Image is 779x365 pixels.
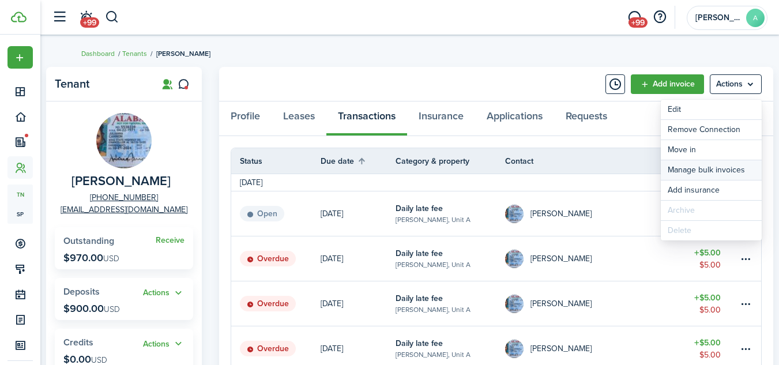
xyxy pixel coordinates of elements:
[63,353,107,365] p: $0.00
[55,77,147,91] panel-main-title: Tenant
[530,299,592,308] table-profile-info-text: [PERSON_NAME]
[699,349,721,361] table-amount-description: $5.00
[71,174,171,189] span: Julianna Cannon
[240,341,296,357] status: Overdue
[63,336,93,349] span: Credits
[103,253,119,265] span: USD
[396,247,443,259] table-info-title: Daily late fee
[219,101,272,136] a: Profile
[396,191,505,236] a: Daily late fee[PERSON_NAME], Unit A
[746,9,765,27] avatar-text: A
[75,3,97,32] a: Notifications
[396,155,505,167] th: Category & property
[505,295,524,313] img: Julianna Cannon
[63,252,119,264] p: $970.00
[699,304,721,316] table-amount-description: $5.00
[661,140,762,160] a: Move in
[710,74,762,94] button: Open menu
[505,205,524,223] img: Julianna Cannon
[240,296,296,312] status: Overdue
[530,344,592,353] table-profile-info-text: [PERSON_NAME]
[396,215,471,225] table-subtitle: [PERSON_NAME], Unit A
[396,281,505,326] a: Daily late fee[PERSON_NAME], Unit A
[63,303,120,314] p: $900.00
[396,349,471,360] table-subtitle: [PERSON_NAME], Unit A
[231,191,321,236] a: Open
[605,74,625,94] button: Timeline
[407,101,475,136] a: Insurance
[321,298,343,310] p: [DATE]
[143,287,185,300] button: Open menu
[96,113,152,168] img: Julianna Cannon
[650,7,669,27] button: Open resource center
[240,206,284,222] status: Open
[695,14,742,22] span: Allen
[321,208,343,220] p: [DATE]
[396,304,471,315] table-subtitle: [PERSON_NAME], Unit A
[81,48,115,59] a: Dashboard
[505,236,669,281] a: Julianna Cannon[PERSON_NAME]
[240,251,296,267] status: Overdue
[105,7,119,27] button: Search
[396,202,443,215] table-info-title: Daily late fee
[90,191,158,204] a: [PHONE_NUMBER]
[699,259,721,271] table-amount-description: $5.00
[710,74,762,94] menu-btn: Actions
[505,155,669,167] th: Contact
[61,204,187,216] a: [EMAIL_ADDRESS][DOMAIN_NAME]
[396,292,443,304] table-info-title: Daily late fee
[321,343,343,355] p: [DATE]
[143,287,185,300] button: Actions
[104,303,120,315] span: USD
[143,337,185,351] button: Open menu
[272,101,326,136] a: Leases
[661,120,762,140] button: Remove Connection
[661,100,762,119] a: Edit
[505,191,669,236] a: Julianna Cannon[PERSON_NAME]
[530,254,592,264] table-profile-info-text: [PERSON_NAME]
[7,185,33,204] a: tn
[7,46,33,69] button: Open menu
[661,180,762,200] button: Add insurance
[156,48,210,59] span: [PERSON_NAME]
[321,236,396,281] a: [DATE]
[505,250,524,268] img: Julianna Cannon
[63,234,114,247] span: Outstanding
[396,236,505,281] a: Daily late fee[PERSON_NAME], Unit A
[321,154,396,168] th: Sort
[80,17,99,28] span: +99
[396,259,471,270] table-subtitle: [PERSON_NAME], Unit A
[629,17,648,28] span: +99
[231,155,321,167] th: Status
[122,48,147,59] a: Tenants
[505,340,524,358] img: Julianna Cannon
[631,74,704,94] a: Add invoice
[48,6,70,28] button: Open sidebar
[694,292,721,304] table-amount-title: $5.00
[321,281,396,326] a: [DATE]
[669,236,738,281] a: $5.00$5.00
[11,12,27,22] img: TenantCloud
[554,101,619,136] a: Requests
[694,337,721,349] table-amount-title: $5.00
[669,281,738,326] a: $5.00$5.00
[231,281,321,326] a: Overdue
[623,3,645,32] a: Messaging
[143,337,185,351] button: Actions
[231,236,321,281] a: Overdue
[694,247,721,259] table-amount-title: $5.00
[7,204,33,224] a: sp
[156,236,185,245] a: Receive
[396,337,443,349] table-info-title: Daily late fee
[231,176,271,189] td: [DATE]
[321,253,343,265] p: [DATE]
[661,160,762,180] a: Manage bulk invoices
[63,285,100,298] span: Deposits
[505,281,669,326] a: Julianna Cannon[PERSON_NAME]
[321,191,396,236] a: [DATE]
